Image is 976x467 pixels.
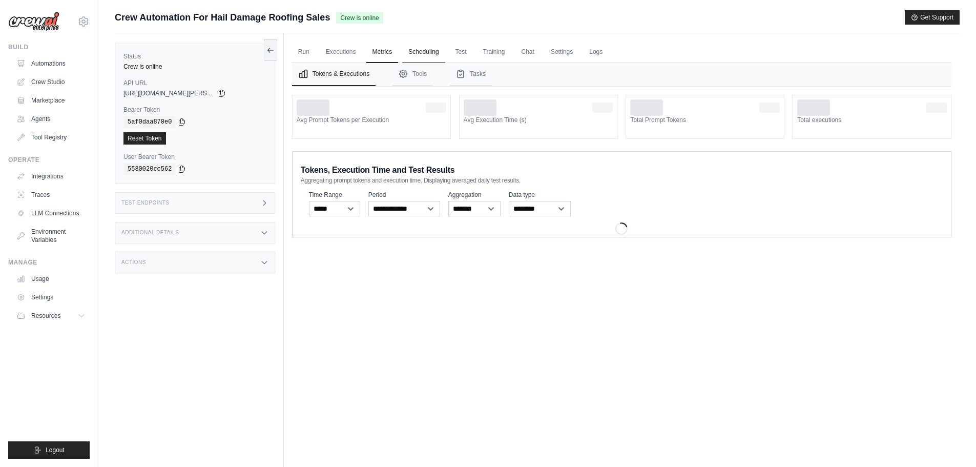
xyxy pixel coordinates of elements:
a: LLM Connections [12,205,90,221]
button: Tokens & Executions [292,63,376,86]
code: 5580020cc562 [123,163,176,175]
a: Logs [583,42,609,63]
span: Tokens, Execution Time and Test Results [301,164,455,176]
label: Period [368,191,440,199]
h3: Test Endpoints [121,200,170,206]
iframe: Chat Widget [925,418,976,467]
h3: Actions [121,259,146,266]
a: Executions [320,42,362,63]
h3: Additional Details [121,230,179,236]
a: Integrations [12,168,90,185]
a: Crew Studio [12,74,90,90]
a: Training [477,42,511,63]
div: Operate [8,156,90,164]
dt: Total Prompt Tokens [630,116,780,124]
a: Marketplace [12,92,90,109]
a: Environment Variables [12,224,90,248]
code: 5af0daa870e0 [123,116,176,128]
div: Build [8,43,90,51]
button: Tools [392,63,433,86]
a: Run [292,42,316,63]
span: Resources [31,312,60,320]
a: Chat [515,42,541,63]
span: Logout [46,446,65,454]
button: Resources [12,308,90,324]
button: Get Support [905,10,960,25]
label: Data type [509,191,571,199]
dt: Avg Execution Time (s) [464,116,613,124]
a: Traces [12,187,90,203]
dt: Total executions [797,116,947,124]
a: Test [449,42,473,63]
label: User Bearer Token [123,153,266,161]
a: Automations [12,55,90,72]
label: Time Range [309,191,360,199]
span: [URL][DOMAIN_NAME][PERSON_NAME] [123,89,216,97]
a: Scheduling [402,42,445,63]
a: Agents [12,111,90,127]
button: Logout [8,441,90,459]
span: Crew is online [336,12,383,24]
a: Settings [12,289,90,306]
a: Usage [12,271,90,287]
a: Tool Registry [12,129,90,146]
dt: Avg Prompt Tokens per Execution [297,116,446,124]
a: Reset Token [123,132,166,145]
a: Settings [545,42,579,63]
div: Crew is online [123,63,266,71]
label: Status [123,52,266,60]
span: Aggregating prompt tokens and execution time. Displaying averaged daily test results. [301,176,521,185]
label: API URL [123,79,266,87]
label: Aggregation [448,191,501,199]
div: Manage [8,258,90,267]
span: Crew Automation For Hail Damage Roofing Sales [115,10,330,25]
label: Bearer Token [123,106,266,114]
img: Logo [8,12,59,31]
button: Tasks [449,63,492,86]
a: Metrics [366,42,399,63]
nav: Tabs [292,63,951,86]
